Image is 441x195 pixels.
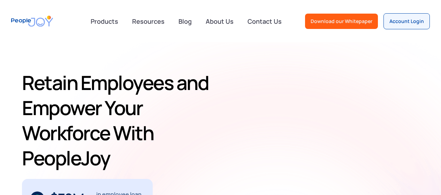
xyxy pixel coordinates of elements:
[128,14,169,29] a: Resources
[389,18,424,25] div: Account Login
[86,14,122,28] div: Products
[383,13,430,29] a: Account Login
[311,18,372,25] div: Download our Whitepaper
[305,14,378,29] a: Download our Whitepaper
[243,14,286,29] a: Contact Us
[202,14,238,29] a: About Us
[174,14,196,29] a: Blog
[22,70,226,171] h1: Retain Employees and Empower Your Workforce With PeopleJoy
[11,11,53,31] a: home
